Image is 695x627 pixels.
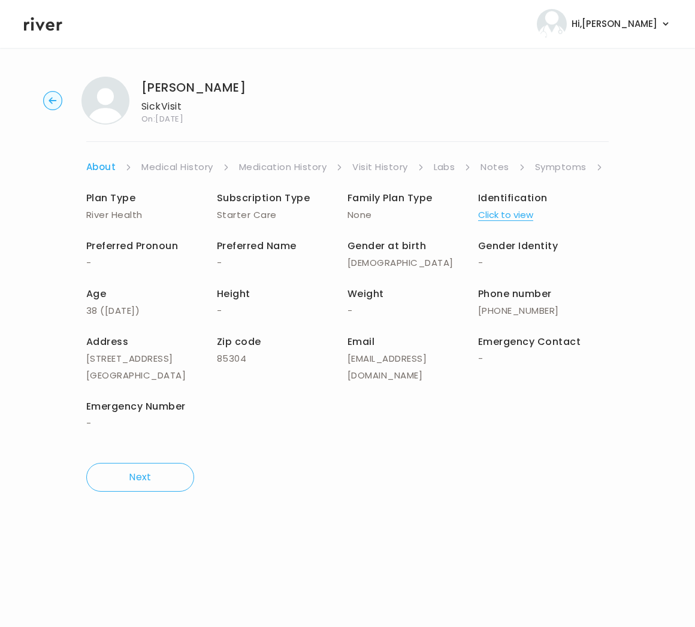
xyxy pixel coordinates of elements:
[86,350,217,367] p: [STREET_ADDRESS]
[478,207,533,223] button: Click to view
[86,207,217,223] p: River Health
[86,159,116,175] a: About
[86,191,135,205] span: Plan Type
[535,159,587,175] a: Symptoms
[141,79,246,96] h1: [PERSON_NAME]
[217,335,261,349] span: Zip code
[86,335,128,349] span: Address
[478,287,552,301] span: Phone number
[572,16,657,32] span: Hi, [PERSON_NAME]
[86,255,217,271] p: -
[478,191,548,205] span: Identification
[217,302,347,319] p: -
[478,302,609,319] p: [PHONE_NUMBER]
[478,239,558,253] span: Gender Identity
[347,350,478,384] p: [EMAIL_ADDRESS][DOMAIN_NAME]
[86,415,217,432] p: -
[81,77,129,125] img: Scott Johnson
[478,350,609,367] p: -
[347,287,384,301] span: Weight
[352,159,407,175] a: Visit History
[347,239,426,253] span: Gender at birth
[239,159,327,175] a: Medication History
[347,191,433,205] span: Family Plan Type
[347,255,478,271] p: [DEMOGRAPHIC_DATA]
[347,302,478,319] p: -
[86,239,178,253] span: Preferred Pronoun
[347,207,478,223] p: None
[481,159,509,175] a: Notes
[478,255,609,271] p: -
[86,302,217,319] p: 38
[537,9,671,39] button: user avatarHi,[PERSON_NAME]
[141,159,213,175] a: Medical History
[478,335,581,349] span: Emergency Contact
[86,367,217,384] p: [GEOGRAPHIC_DATA]
[537,9,567,39] img: user avatar
[347,335,374,349] span: Email
[217,287,250,301] span: Height
[217,255,347,271] p: -
[141,115,246,123] span: On: [DATE]
[434,159,455,175] a: Labs
[86,399,186,413] span: Emergency Number
[217,350,347,367] p: 85304
[217,207,347,223] p: Starter Care
[100,304,140,317] span: ( [DATE] )
[141,98,246,115] p: Sick Visit
[217,239,297,253] span: Preferred Name
[217,191,310,205] span: Subscription Type
[86,463,194,492] button: Next
[86,287,106,301] span: Age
